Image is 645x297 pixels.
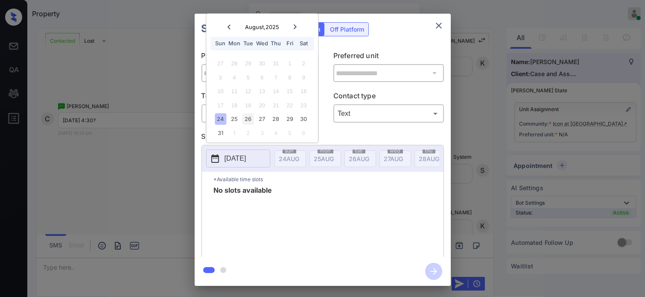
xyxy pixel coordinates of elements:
div: Not available Sunday, August 10th, 2025 [215,85,226,97]
div: Not available Sunday, August 17th, 2025 [215,100,226,111]
div: Choose Tuesday, September 2nd, 2025 [242,127,254,139]
div: Not available Saturday, August 2nd, 2025 [298,58,309,69]
h2: Schedule Tour [195,14,282,44]
div: Not available Friday, August 15th, 2025 [284,85,295,97]
div: Choose Wednesday, September 3rd, 2025 [256,127,268,139]
div: Not available Thursday, July 31st, 2025 [270,58,282,69]
div: Not available Wednesday, August 13th, 2025 [256,85,268,97]
div: Not available Wednesday, August 6th, 2025 [256,72,268,83]
p: Preferred unit [333,50,444,64]
div: Sun [215,38,226,49]
div: Not available Thursday, August 21st, 2025 [270,100,282,111]
div: Wed [256,38,268,49]
div: Sat [298,38,309,49]
div: Choose Thursday, September 4th, 2025 [270,127,282,139]
div: Not available Wednesday, August 20th, 2025 [256,100,268,111]
p: Preferred community [201,50,312,64]
p: Tour type [201,91,312,104]
div: Not available Sunday, August 3rd, 2025 [215,72,226,83]
div: Not available Sunday, July 27th, 2025 [215,58,226,69]
div: Not available Tuesday, August 5th, 2025 [242,72,254,83]
p: Contact type [333,91,444,104]
div: month 2025-08 [209,57,315,140]
div: Not available Friday, August 8th, 2025 [284,72,295,83]
p: [DATE] [225,153,246,164]
div: Thu [270,38,282,49]
button: close [430,17,447,34]
div: Text [336,106,442,121]
div: Choose Saturday, September 6th, 2025 [298,127,309,139]
p: Select slot [201,131,444,145]
div: Choose Tuesday, August 26th, 2025 [242,113,254,125]
div: Not available Thursday, August 14th, 2025 [270,85,282,97]
div: Not available Tuesday, August 19th, 2025 [242,100,254,111]
div: Fri [284,38,295,49]
div: Not available Monday, August 4th, 2025 [228,72,240,83]
div: Choose Friday, September 5th, 2025 [284,127,295,139]
span: No slots available [214,187,272,255]
div: Not available Friday, August 1st, 2025 [284,58,295,69]
div: Not available Monday, July 28th, 2025 [228,58,240,69]
div: Not available Saturday, August 23rd, 2025 [298,100,309,111]
div: Choose Thursday, August 28th, 2025 [270,113,282,125]
button: [DATE] [206,150,270,168]
div: Choose Monday, August 25th, 2025 [228,113,240,125]
div: In Person [204,106,310,121]
div: Not available Wednesday, July 30th, 2025 [256,58,268,69]
div: Choose Sunday, August 24th, 2025 [215,113,226,125]
div: Not available Thursday, August 7th, 2025 [270,72,282,83]
div: Mon [228,38,240,49]
div: Choose Sunday, August 31st, 2025 [215,127,226,139]
div: Not available Saturday, August 16th, 2025 [298,85,309,97]
div: Choose Friday, August 29th, 2025 [284,113,295,125]
div: Not available Friday, August 22nd, 2025 [284,100,295,111]
div: Not available Monday, August 11th, 2025 [228,85,240,97]
div: Choose Monday, September 1st, 2025 [228,127,240,139]
div: Not available Tuesday, July 29th, 2025 [242,58,254,69]
p: *Available time slots [214,172,444,187]
div: Choose Wednesday, August 27th, 2025 [256,113,268,125]
div: Tue [242,38,254,49]
div: Choose Saturday, August 30th, 2025 [298,113,309,125]
div: Not available Monday, August 18th, 2025 [228,100,240,111]
div: Off Platform [326,23,368,36]
div: Not available Saturday, August 9th, 2025 [298,72,309,83]
div: Not available Tuesday, August 12th, 2025 [242,85,254,97]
